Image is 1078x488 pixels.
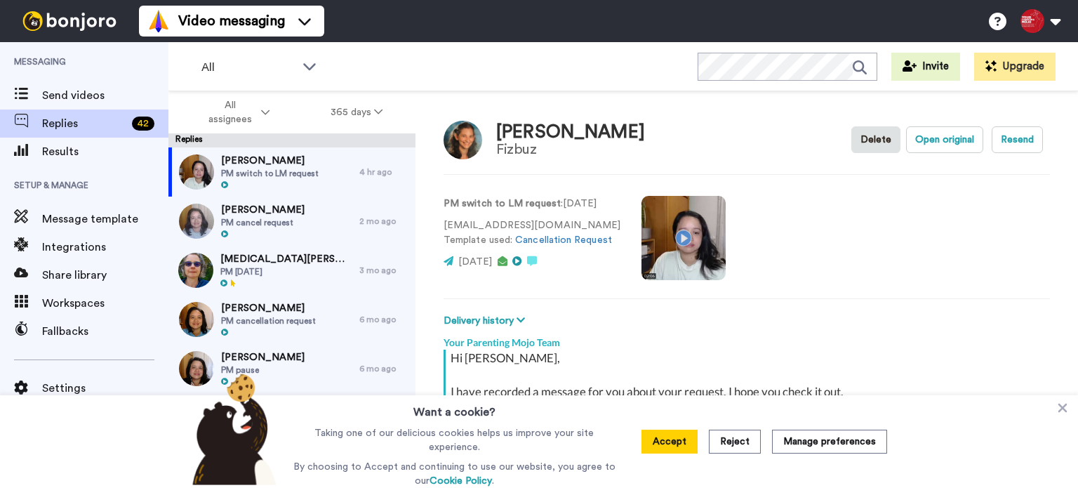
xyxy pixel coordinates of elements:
[168,147,415,197] a: [PERSON_NAME]PM switch to LM request4 hr ago
[359,265,408,276] div: 3 mo ago
[42,115,126,132] span: Replies
[42,143,168,160] span: Results
[430,476,492,486] a: Cookie Policy
[221,364,305,376] span: PM pause
[220,252,352,266] span: [MEDICAL_DATA][PERSON_NAME]
[42,323,168,340] span: Fallbacks
[132,117,154,131] div: 42
[42,211,168,227] span: Message template
[201,59,295,76] span: All
[851,126,900,153] button: Delete
[42,380,168,397] span: Settings
[221,315,316,327] span: PM cancellation request
[458,257,492,267] span: [DATE]
[179,302,214,337] img: ea1636cf-0f16-4676-9bcf-221e548ce8cd-thumb.jpg
[221,154,319,168] span: [PERSON_NAME]
[496,142,645,157] div: Fizbuz
[359,363,408,374] div: 6 mo ago
[221,350,305,364] span: [PERSON_NAME]
[974,53,1056,81] button: Upgrade
[147,10,170,32] img: vm-color.svg
[906,126,983,153] button: Open original
[413,395,495,421] h3: Want a cookie?
[891,53,960,81] button: Invite
[641,430,698,454] button: Accept
[444,121,482,159] img: Image of Layla Rowen
[179,204,214,239] img: 711b6422-1583-4927-bad9-d0f3487ede93-thumb.jpg
[772,430,887,454] button: Manage preferences
[168,246,415,295] a: [MEDICAL_DATA][PERSON_NAME]PM [DATE]3 mo ago
[221,168,319,179] span: PM switch to LM request
[992,126,1043,153] button: Resend
[451,350,1046,484] div: Hi [PERSON_NAME], I have recorded a message for you about your request. I hope you check it out. ...
[179,154,214,190] img: cb74b3f5-04f7-43f4-89a2-529eda48491a-thumb.jpg
[42,267,168,284] span: Share library
[178,11,285,31] span: Video messaging
[444,329,1050,350] div: Your Parenting Mojo Team
[42,87,168,104] span: Send videos
[300,100,413,125] button: 365 days
[42,239,168,256] span: Integrations
[359,216,408,227] div: 2 mo ago
[444,218,620,248] p: [EMAIL_ADDRESS][DOMAIN_NAME] Template used:
[444,199,561,209] strong: PM switch to LM request
[709,430,761,454] button: Reject
[444,197,620,211] p: : [DATE]
[290,460,619,488] p: By choosing to Accept and continuing to use our website, you agree to our .
[290,426,619,454] p: Taking one of our delicious cookies helps us improve your site experience.
[179,351,214,386] img: 98796a98-c2a6-4dde-9ea4-c3b96a8c7f93-thumb.jpg
[220,266,352,277] span: PM [DATE]
[221,203,305,217] span: [PERSON_NAME]
[221,301,316,315] span: [PERSON_NAME]
[496,122,645,143] div: [PERSON_NAME]
[171,93,300,132] button: All assignees
[168,393,415,442] a: [PERSON_NAME]visited [GEOGRAPHIC_DATA] [DATE]10 mo ago
[359,166,408,178] div: 4 hr ago
[17,11,122,31] img: bj-logo-header-white.svg
[201,98,258,126] span: All assignees
[42,295,168,312] span: Workspaces
[444,313,529,329] button: Delivery history
[221,217,305,228] span: PM cancel request
[168,344,415,393] a: [PERSON_NAME]PM pause6 mo ago
[168,133,415,147] div: Replies
[168,295,415,344] a: [PERSON_NAME]PM cancellation request6 mo ago
[178,253,213,288] img: 7d8cd6b8-7d4b-4a44-8514-45a831c7da44-thumb.jpg
[515,235,612,245] a: Cancellation Request
[168,197,415,246] a: [PERSON_NAME]PM cancel request2 mo ago
[359,314,408,325] div: 6 mo ago
[180,373,284,485] img: bear-with-cookie.png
